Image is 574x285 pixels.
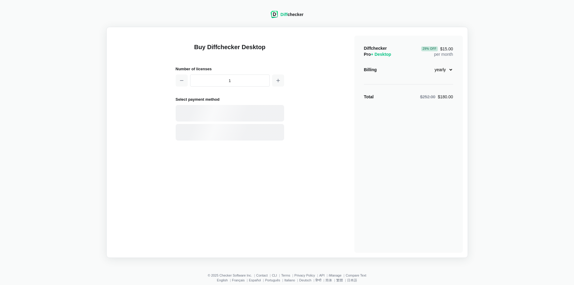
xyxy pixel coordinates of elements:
a: English [217,278,228,282]
div: Billing [364,67,377,73]
div: checker [281,11,303,17]
a: Français [232,278,245,282]
a: Contact [256,274,268,277]
strong: Total [364,94,374,99]
a: Terms [281,274,290,277]
span: Diff [281,12,287,17]
a: iManage [329,274,341,277]
a: 日本語 [347,278,357,282]
a: Diffchecker logoDiffchecker [271,14,303,19]
span: $15.00 [421,46,453,51]
a: 简体 [325,278,332,282]
h1: Buy Diffchecker Desktop [176,43,284,59]
div: per month [421,45,453,57]
a: Italiano [284,278,295,282]
span: + Desktop [371,52,391,57]
li: © 2025 Checker Software Inc. [208,274,256,277]
a: API [319,274,325,277]
a: Español [249,278,261,282]
h2: Select payment method [176,96,284,103]
input: 1 [190,74,270,87]
span: Pro [364,52,391,57]
a: CLI [272,274,277,277]
div: 29 % Off [421,46,438,51]
span: $252.00 [420,94,435,99]
a: 繁體 [336,278,343,282]
span: Diffchecker [364,46,387,51]
div: $180.00 [420,94,453,100]
a: Deutsch [299,278,311,282]
a: हिन्दी [315,278,321,282]
a: Português [265,278,280,282]
a: Privacy Policy [294,274,315,277]
h2: Number of licenses [176,66,284,72]
a: Compare Text [346,274,366,277]
img: Diffchecker logo [271,11,278,18]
